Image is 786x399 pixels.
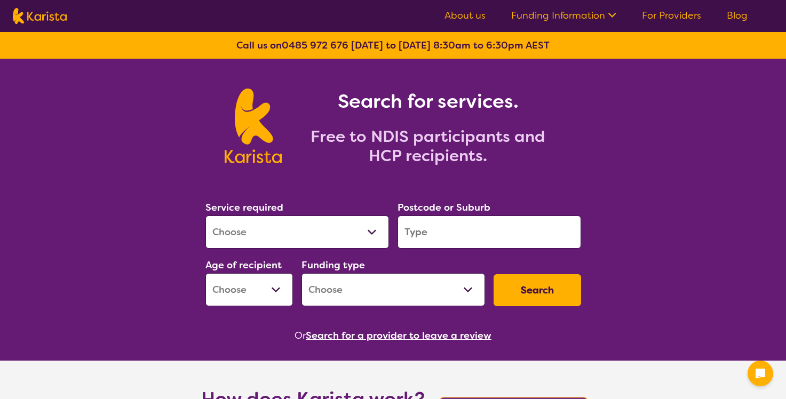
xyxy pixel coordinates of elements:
[295,89,561,114] h1: Search for services.
[444,9,486,22] a: About us
[398,216,581,249] input: Type
[295,328,306,344] span: Or
[225,89,282,163] img: Karista logo
[13,8,67,24] img: Karista logo
[295,127,561,165] h2: Free to NDIS participants and HCP recipients.
[282,39,348,52] a: 0485 972 676
[398,201,490,214] label: Postcode or Suburb
[301,259,365,272] label: Funding type
[494,274,581,306] button: Search
[205,201,283,214] label: Service required
[306,328,491,344] button: Search for a provider to leave a review
[236,39,550,52] b: Call us on [DATE] to [DATE] 8:30am to 6:30pm AEST
[642,9,701,22] a: For Providers
[511,9,616,22] a: Funding Information
[727,9,748,22] a: Blog
[205,259,282,272] label: Age of recipient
